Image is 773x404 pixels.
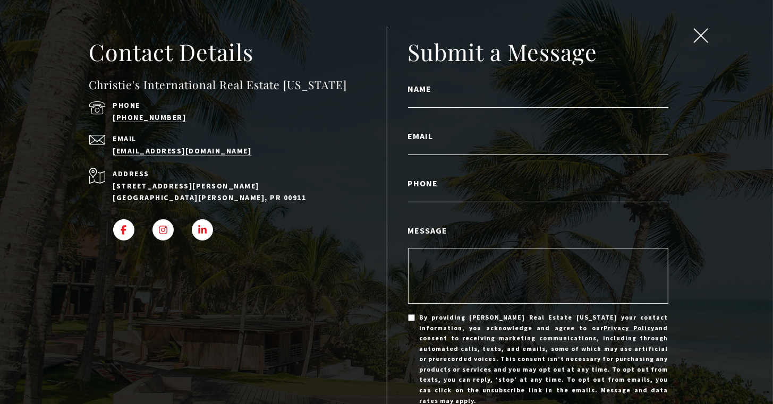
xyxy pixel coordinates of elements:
[408,129,668,143] label: Email
[113,168,357,179] p: Address
[113,113,186,122] a: call (939) 337-3000
[604,324,655,332] a: Privacy Policy - open in a new tab
[44,50,132,61] span: [PHONE_NUMBER]
[11,24,154,31] div: Do you have questions?
[11,34,154,41] div: Call or text [DATE], we are here to help!
[408,37,668,67] h2: Submit a Message
[691,28,711,46] button: close modal
[113,101,357,109] p: Phone
[408,82,668,96] label: Name
[113,180,357,204] p: [STREET_ADDRESS][PERSON_NAME] [GEOGRAPHIC_DATA][PERSON_NAME], PR 00911
[408,314,415,321] input: By providing [PERSON_NAME] Real Estate [US_STATE] your contact information, you acknowledge and a...
[152,219,174,240] a: INSTAGRAM - open in a new tab
[89,37,387,67] h2: Contact Details
[113,135,357,142] p: Email
[408,176,668,190] label: Phone
[408,224,668,237] label: Message
[13,65,151,85] span: I agree to be contacted by [PERSON_NAME] International Real Estate PR via text, call & email. To ...
[192,219,213,240] a: LINKEDIN - open in a new tab
[113,219,134,240] a: FACEBOOK - open in a new tab
[89,76,387,93] h4: Christie's International Real Estate [US_STATE]
[113,146,252,156] a: [EMAIL_ADDRESS][DOMAIN_NAME]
